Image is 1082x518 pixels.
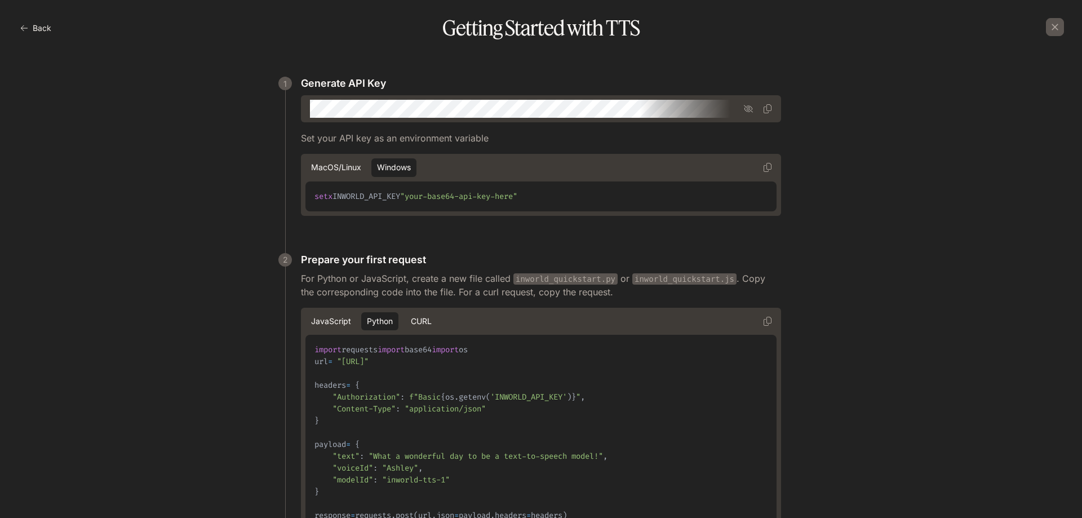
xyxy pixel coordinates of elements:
[603,451,607,462] span: ,
[361,312,398,331] button: Python
[328,356,332,367] span: =
[759,312,777,330] button: Copy
[346,380,351,391] span: =
[459,344,468,355] span: os
[373,475,378,485] span: :
[490,392,567,402] span: 'INWORLD_API_KEY'
[369,451,603,462] span: "What a wonderful day to be a text-to-speech model!"
[400,392,405,402] span: :
[459,392,486,402] span: getenv
[373,463,378,473] span: :
[382,463,418,473] span: "Ashley"
[337,356,369,367] span: "[URL]"
[382,475,450,485] span: "inworld-tts-1"
[355,439,360,450] span: {
[759,158,777,176] button: Copy
[418,463,423,473] span: ,
[355,380,360,391] span: {
[332,404,396,414] span: "Content-Type"
[283,254,288,265] p: 2
[314,356,328,367] span: url
[314,380,346,391] span: headers
[567,392,571,402] span: )
[346,439,351,450] span: =
[445,392,454,402] span: os
[332,451,360,462] span: "text"
[305,158,367,177] button: macOS/Linux
[314,415,319,426] span: }
[18,17,56,39] button: Back
[332,463,373,473] span: "voiceId"
[513,273,618,285] code: inworld_quickstart.py
[405,344,432,355] span: base64
[371,158,416,177] button: Windows
[342,344,378,355] span: requests
[332,392,400,402] span: "Authorization"
[314,439,346,450] span: payload
[360,451,364,462] span: :
[332,475,373,485] span: "modelId"
[314,344,342,355] span: import
[314,191,332,202] span: setx
[432,344,459,355] span: import
[403,312,439,331] button: cURL
[301,252,426,267] p: Prepare your first request
[305,312,357,331] button: JavaScript
[441,392,445,402] span: {
[405,404,486,414] span: "application/json"
[576,392,580,402] span: "
[378,344,405,355] span: import
[332,191,400,202] span: INWORLD_API_KEY
[632,273,737,285] code: inworld_quickstart.js
[454,392,459,402] span: .
[409,392,441,402] span: f"Basic
[396,404,400,414] span: :
[18,18,1064,38] h1: Getting Started with TTS
[301,131,781,145] p: Set your API key as an environment variable
[486,392,490,402] span: (
[301,272,781,299] p: For Python or JavaScript, create a new file called or . Copy the corresponding code into the file...
[580,392,585,402] span: ,
[571,392,576,402] span: }
[301,76,386,91] p: Generate API Key
[400,191,517,202] span: "your-base64-api-key-here"
[314,486,319,497] span: }
[283,78,287,90] p: 1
